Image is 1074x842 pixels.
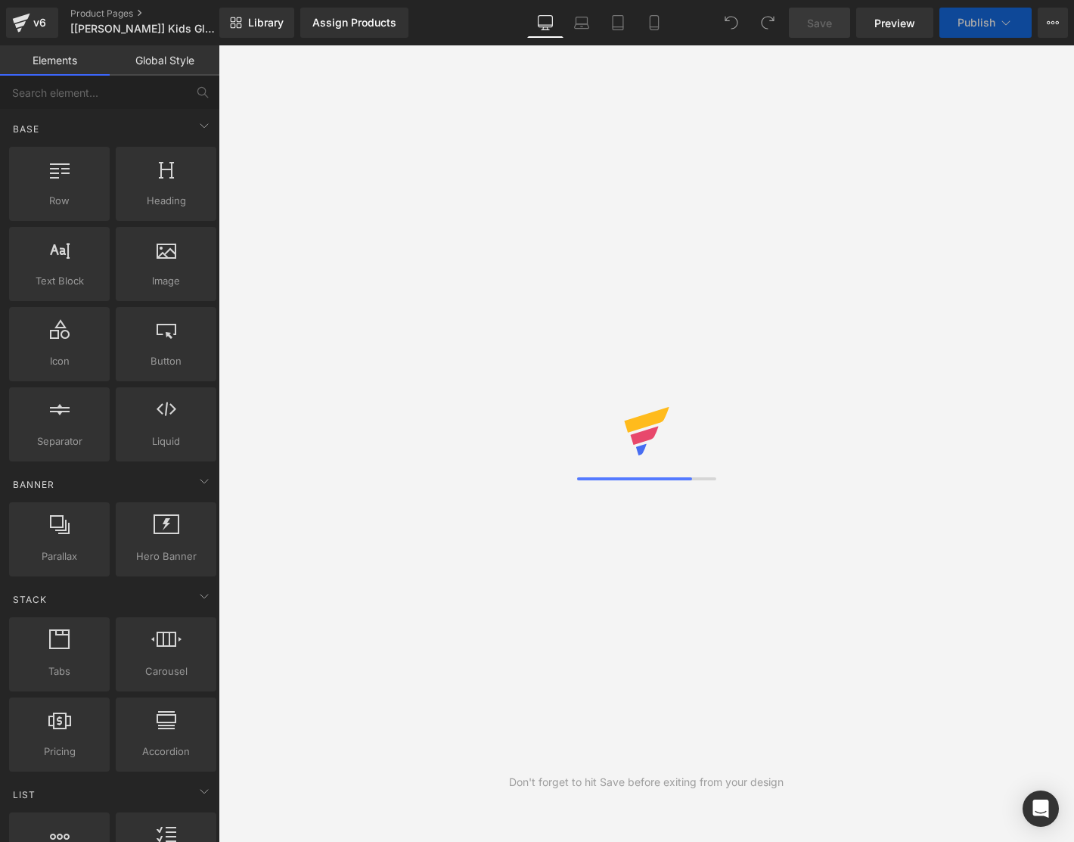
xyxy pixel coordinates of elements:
[856,8,933,38] a: Preview
[14,273,105,289] span: Text Block
[120,744,212,760] span: Accordion
[248,16,284,30] span: Library
[14,663,105,679] span: Tabs
[120,353,212,369] span: Button
[219,8,294,38] a: New Library
[14,548,105,564] span: Parallax
[120,433,212,449] span: Liquid
[11,122,41,136] span: Base
[120,548,212,564] span: Hero Banner
[14,193,105,209] span: Row
[1038,8,1068,38] button: More
[636,8,672,38] a: Mobile
[11,592,48,607] span: Stack
[600,8,636,38] a: Tablet
[509,774,784,791] div: Don't forget to hit Save before exiting from your design
[70,23,216,35] span: [[PERSON_NAME]] Kids Glow T-shirts
[14,353,105,369] span: Icon
[1023,791,1059,827] div: Open Intercom Messenger
[70,8,244,20] a: Product Pages
[753,8,783,38] button: Redo
[11,788,37,802] span: List
[120,193,212,209] span: Heading
[958,17,995,29] span: Publish
[110,45,219,76] a: Global Style
[874,15,915,31] span: Preview
[716,8,747,38] button: Undo
[11,477,56,492] span: Banner
[939,8,1032,38] button: Publish
[120,273,212,289] span: Image
[312,17,396,29] div: Assign Products
[14,433,105,449] span: Separator
[807,15,832,31] span: Save
[527,8,563,38] a: Desktop
[6,8,58,38] a: v6
[120,663,212,679] span: Carousel
[563,8,600,38] a: Laptop
[14,744,105,760] span: Pricing
[30,13,49,33] div: v6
